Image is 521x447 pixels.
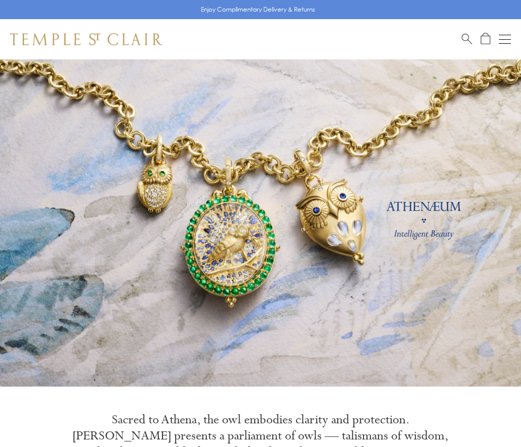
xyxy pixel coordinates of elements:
img: Temple St. Clair [10,33,162,45]
a: Open Shopping Bag [481,33,490,45]
a: Search [462,33,472,45]
p: Enjoy Complimentary Delivery & Returns [201,5,315,15]
button: Open navigation [499,33,511,45]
